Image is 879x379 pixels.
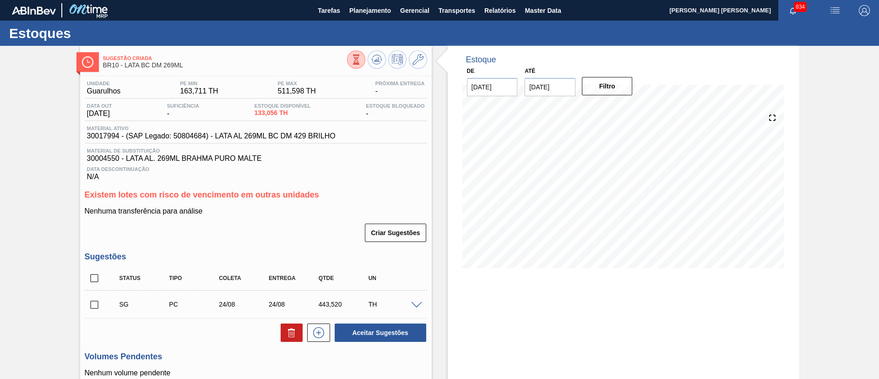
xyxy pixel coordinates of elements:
[366,103,424,109] span: Estoque Bloqueado
[12,6,56,15] img: TNhmsLtSVTkK8tSr43FrP2fwEKptu5GPRR3wAAAABJRU5ErkJggg==
[266,301,322,308] div: 24/08/2025
[85,369,427,377] p: Nenhum volume pendente
[82,56,93,68] img: Ícone
[180,81,218,86] span: PE MIN
[103,55,347,61] span: Sugestão Criada
[316,275,372,281] div: Qtde
[87,110,112,118] span: [DATE]
[335,324,426,342] button: Aceitar Sugestões
[277,87,315,95] span: 511,598 TH
[794,2,807,12] span: 834
[167,275,222,281] div: Tipo
[778,4,808,17] button: Notificações
[87,132,336,140] span: 30017994 - (SAP Legado: 50804684) - LATA AL 269ML BC DM 429 BRILHO
[180,87,218,95] span: 163,711 TH
[85,163,427,181] div: N/A
[217,275,272,281] div: Coleta
[85,352,427,362] h3: Volumes Pendentes
[349,5,391,16] span: Planejamento
[87,126,336,131] span: Material ativo
[330,323,427,343] div: Aceitar Sugestões
[466,55,496,65] div: Estoque
[9,28,172,38] h1: Estoques
[103,62,347,69] span: BR10 - LATA BC DM 269ML
[266,275,322,281] div: Entrega
[525,68,535,74] label: Até
[167,103,199,109] span: Suficiência
[87,148,425,154] span: Material de Substituição
[467,78,518,96] input: dd/mm/yyyy
[87,81,121,86] span: Unidade
[582,77,633,95] button: Filtro
[439,5,475,16] span: Transportes
[85,252,427,262] h3: Sugestões
[87,166,425,172] span: Data Descontinuação
[85,207,427,215] p: Nenhuma transferência para análise
[859,5,870,16] img: Logout
[364,103,427,118] div: -
[255,110,311,116] span: 133,056 TH
[87,103,112,109] span: Data out
[318,5,340,16] span: Tarefas
[375,81,425,86] span: Próxima Entrega
[484,5,515,16] span: Relatórios
[400,5,429,16] span: Gerencial
[165,103,201,118] div: -
[525,78,575,96] input: dd/mm/yyyy
[277,81,315,86] span: PE MAX
[303,324,330,342] div: Nova sugestão
[388,50,407,69] button: Programar Estoque
[117,275,173,281] div: Status
[117,301,173,308] div: Sugestão Criada
[409,50,427,69] button: Ir ao Master Data / Geral
[217,301,272,308] div: 24/08/2025
[368,50,386,69] button: Atualizar Gráfico
[366,223,427,243] div: Criar Sugestões
[316,301,372,308] div: 443,520
[525,5,561,16] span: Master Data
[366,301,422,308] div: TH
[467,68,475,74] label: De
[276,324,303,342] div: Excluir Sugestões
[87,87,121,95] span: Guarulhos
[830,5,841,16] img: userActions
[365,224,426,242] button: Criar Sugestões
[347,50,365,69] button: Visão Geral dos Estoques
[167,301,222,308] div: Pedido de Compra
[85,190,319,199] span: Existem lotes com risco de vencimento em outras unidades
[255,103,311,109] span: Estoque Disponível
[373,81,427,95] div: -
[366,275,422,281] div: UN
[87,154,425,163] span: 30004550 - LATA AL. 269ML BRAHMA PURO MALTE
